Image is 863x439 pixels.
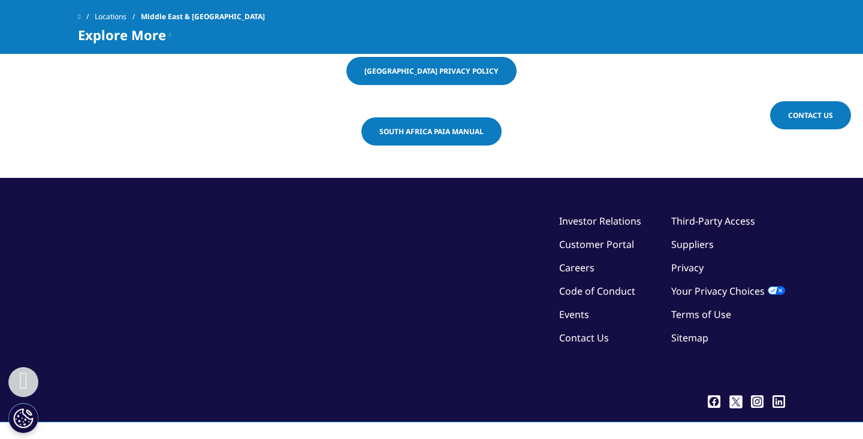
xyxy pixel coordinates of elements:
a: Your Privacy Choices [671,284,785,298]
a: Suppliers [671,238,714,251]
span: [GEOGRAPHIC_DATA] Privacy Policy [364,66,499,76]
a: Third-Party Access [671,214,755,228]
span: Explore More [78,28,166,42]
a: Sitemap [671,331,708,344]
a: Privacy [671,261,704,274]
a: Code of Conduct [559,284,635,298]
a: [GEOGRAPHIC_DATA] Privacy Policy [346,57,517,85]
button: Cookie Settings [8,403,38,433]
a: Careers [559,261,595,274]
a: South Africa PAIA Manual [361,117,502,146]
a: Terms of Use [671,308,731,321]
a: Contact Us [770,101,851,129]
a: Investor Relations [559,214,641,228]
a: Events [559,308,589,321]
a: Contact Us [559,331,609,344]
a: Customer Portal [559,238,634,251]
span: Contact Us [788,110,833,120]
a: Locations [95,6,141,28]
span: South Africa PAIA Manual [379,126,484,137]
span: Middle East & [GEOGRAPHIC_DATA] [141,6,265,28]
